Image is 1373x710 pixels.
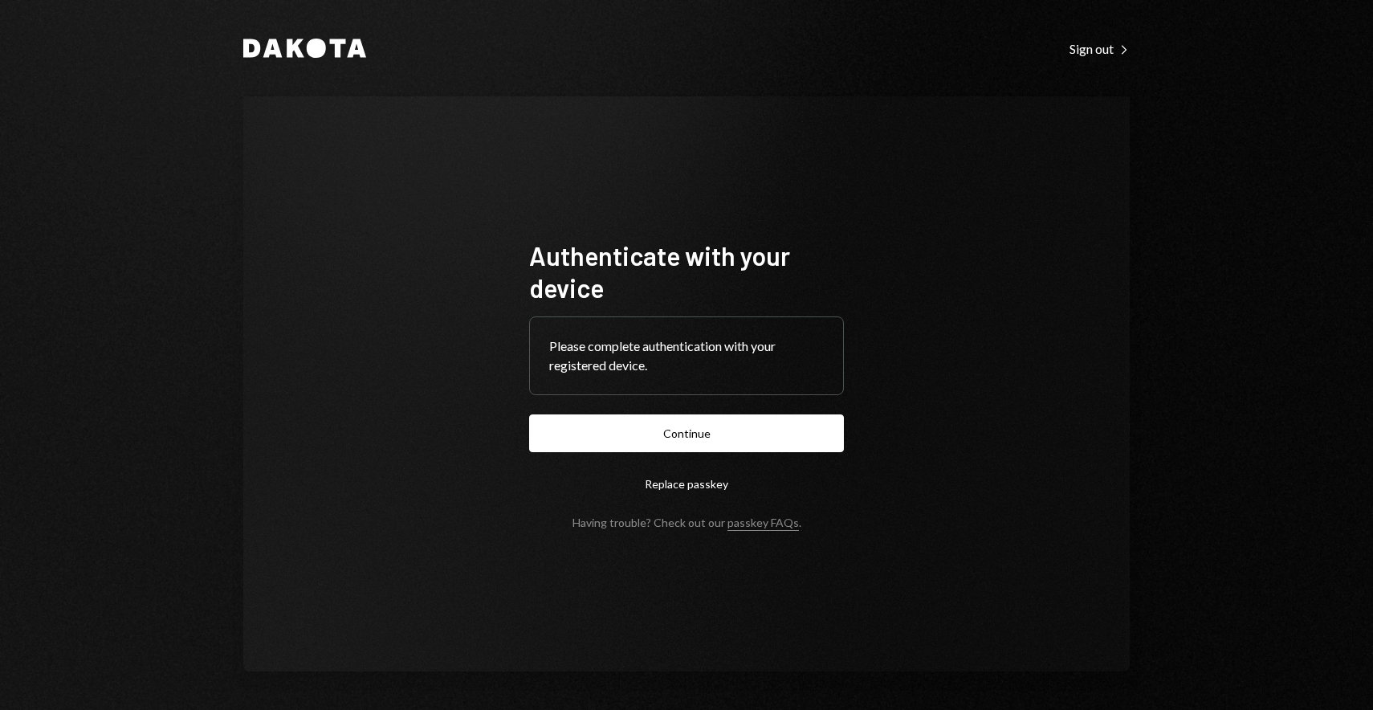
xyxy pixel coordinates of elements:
[1069,41,1130,57] div: Sign out
[529,414,844,452] button: Continue
[572,516,801,529] div: Having trouble? Check out our .
[727,516,799,531] a: passkey FAQs
[1069,39,1130,57] a: Sign out
[529,239,844,304] h1: Authenticate with your device
[529,465,844,503] button: Replace passkey
[549,337,824,375] div: Please complete authentication with your registered device.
